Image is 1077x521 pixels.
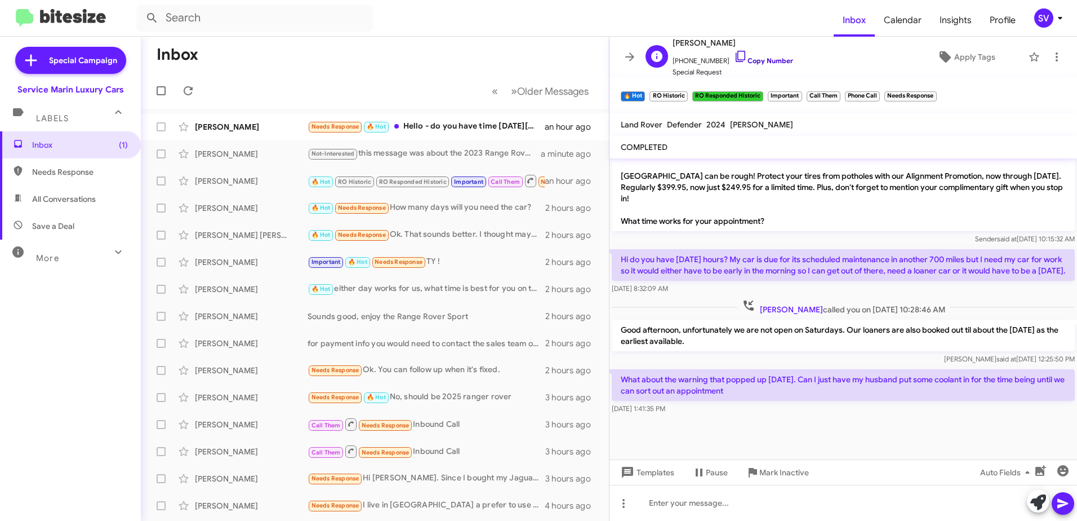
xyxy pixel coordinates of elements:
span: Mark Inactive [759,462,809,483]
span: Older Messages [517,85,589,98]
span: Land Rover [621,120,662,130]
div: [PERSON_NAME] [195,175,308,187]
div: How many days will you need the car? [308,201,545,214]
span: called you on [DATE] 10:28:46 AM [737,299,950,315]
small: Phone Call [845,91,880,101]
div: either day works for us, what time is best for you on those days? [308,282,545,295]
div: [PERSON_NAME] [195,473,308,484]
div: [PERSON_NAME] [195,392,308,403]
div: 2 hours ago [545,338,600,349]
div: [PERSON_NAME] [195,148,308,160]
input: Search [136,5,373,32]
small: RO Historic [649,91,687,101]
button: Previous [485,80,505,103]
span: Needs Response [311,367,359,374]
small: Call Them [807,91,840,101]
span: All Conversations [32,193,96,205]
div: I live in [GEOGRAPHIC_DATA] a prefer to use local service [308,499,545,512]
span: Apply Tags [954,47,995,67]
div: 3 hours ago [545,473,600,484]
div: [PERSON_NAME] [195,500,308,511]
div: TY ! [308,255,545,268]
span: Special Request [673,67,793,78]
span: Important [454,178,483,186]
span: Needs Response [311,123,359,130]
span: Templates [618,462,674,483]
div: [PERSON_NAME] [195,202,308,214]
small: RO Responded Historic [692,91,763,101]
span: [PERSON_NAME] [730,120,793,130]
div: 2 hours ago [545,202,600,214]
span: COMPLETED [621,142,667,152]
div: an hour ago [545,175,600,187]
button: Templates [609,462,683,483]
div: Hi [PERSON_NAME]. Since I bought my Jaguar and the extended warranty at your dealership in CM, I ... [308,472,545,485]
small: 🔥 Hot [621,91,645,101]
div: 3 hours ago [545,446,600,457]
div: for payment info you would need to contact the sales team or your loan company [308,338,545,349]
a: Insights [931,4,981,37]
span: Needs Response [311,475,359,482]
a: Calendar [875,4,931,37]
div: [PERSON_NAME] [195,419,308,430]
h1: Inbox [157,46,198,64]
button: Apply Tags [909,47,1023,67]
span: Call Them [311,422,341,429]
button: SV [1025,8,1065,28]
button: Pause [683,462,737,483]
span: « [492,84,498,98]
span: said at [997,235,1017,243]
span: 🔥 Hot [311,178,331,186]
div: What about the warning that popped up [DATE]. Can I just have my husband put some coolant in for ... [308,174,545,188]
span: [PHONE_NUMBER] [673,50,793,67]
div: a minute ago [541,148,600,160]
a: Copy Number [734,56,793,65]
p: Hi [PERSON_NAME] it's [PERSON_NAME] at [PERSON_NAME] Luxury Cars. [GEOGRAPHIC_DATA] can be rough!... [612,143,1075,231]
div: 4 hours ago [545,500,600,511]
div: this message was about the 2023 Range Rover we have on file [308,147,541,160]
span: More [36,253,59,263]
span: Needs Response [311,394,359,401]
div: SV [1034,8,1053,28]
span: RO Responded Historic [379,178,447,186]
span: said at [996,355,1016,363]
div: 2 hours ago [545,311,600,322]
div: 3 hours ago [545,392,600,403]
button: Next [504,80,595,103]
span: Needs Response [375,258,422,266]
small: Important [768,91,802,101]
span: Call Them [311,449,341,456]
span: Important [311,258,341,266]
span: Needs Response [311,502,359,509]
span: 🔥 Hot [311,231,331,239]
a: Profile [981,4,1025,37]
span: Needs Response [362,449,410,456]
div: 2 hours ago [545,229,600,241]
span: Auto Fields [980,462,1034,483]
button: Mark Inactive [737,462,818,483]
div: No, should be 2025 ranger rover [308,391,545,404]
span: Special Campaign [49,55,117,66]
div: Hello - do you have time [DATE][DATE]? [308,120,545,133]
div: Sounds good, enjoy the Range Rover Sport [308,311,545,322]
div: 2 hours ago [545,284,600,295]
span: [DATE] 8:32:09 AM [612,284,668,293]
div: 2 hours ago [545,257,600,268]
span: Defender [667,120,702,130]
span: Call Them [491,178,520,186]
div: Inbound Call [308,417,545,431]
a: Inbox [834,4,875,37]
span: Pause [706,462,728,483]
span: 🔥 Hot [367,394,386,401]
div: 2 hours ago [545,365,600,376]
span: 🔥 Hot [311,204,331,211]
div: [PERSON_NAME] [195,121,308,133]
span: Needs Response [541,178,589,186]
div: an hour ago [545,121,600,133]
span: Labels [36,113,69,123]
span: [PERSON_NAME] [673,36,793,50]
